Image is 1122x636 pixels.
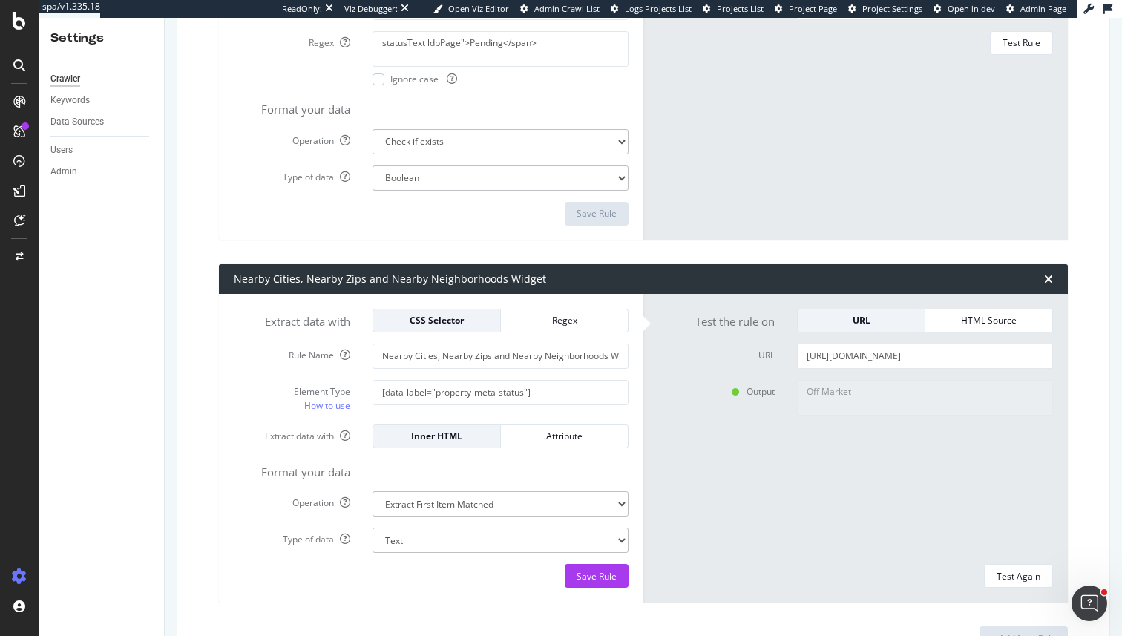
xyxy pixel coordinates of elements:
[501,424,629,448] button: Attribute
[50,114,104,130] div: Data Sources
[223,528,361,545] label: Type of data
[373,424,501,448] button: Inner HTML
[997,570,1040,583] div: Test Again
[385,430,488,442] div: Inner HTML
[925,309,1053,332] button: HTML Source
[223,309,361,330] label: Extract data with
[789,3,837,14] span: Project Page
[50,71,154,87] a: Crawler
[373,31,629,67] textarea: statusText ldpPage">Pending</span>
[625,3,692,14] span: Logs Projects List
[304,398,350,413] a: How to use
[385,314,488,327] div: CSS Selector
[223,96,361,117] label: Format your data
[990,31,1053,55] button: Test Rule
[717,3,764,14] span: Projects List
[534,3,600,14] span: Admin Crawl List
[565,564,629,588] button: Save Rule
[223,31,361,49] label: Regex
[984,564,1053,588] button: Test Again
[50,71,80,87] div: Crawler
[848,3,922,15] a: Project Settings
[565,202,629,226] button: Save Rule
[513,430,616,442] div: Attribute
[50,164,154,180] a: Admin
[50,142,154,158] a: Users
[862,3,922,14] span: Project Settings
[344,3,398,15] div: Viz Debugger:
[810,314,913,327] div: URL
[373,309,501,332] button: CSS Selector
[647,380,786,398] label: Output
[223,424,361,442] label: Extract data with
[50,30,152,47] div: Settings
[934,3,995,15] a: Open in dev
[1020,3,1066,14] span: Admin Page
[577,570,617,583] div: Save Rule
[520,3,600,15] a: Admin Crawl List
[50,164,77,180] div: Admin
[223,459,361,480] label: Format your data
[513,314,616,327] div: Regex
[1044,273,1053,285] div: times
[373,344,629,369] input: Provide a name
[1003,36,1040,49] div: Test Rule
[50,93,90,108] div: Keywords
[937,314,1040,327] div: HTML Source
[577,207,617,220] div: Save Rule
[797,380,1053,416] textarea: Off Market
[433,3,509,15] a: Open Viz Editor
[234,272,546,286] div: Nearby Cities, Nearby Zips and Nearby Neighborhoods Widget
[50,142,73,158] div: Users
[223,165,361,183] label: Type of data
[223,491,361,509] label: Operation
[282,3,322,15] div: ReadOnly:
[797,309,925,332] button: URL
[703,3,764,15] a: Projects List
[647,309,786,330] label: Test the rule on
[797,344,1053,369] input: Set a URL
[647,344,786,361] label: URL
[501,309,629,332] button: Regex
[775,3,837,15] a: Project Page
[1072,586,1107,621] iframe: Intercom live chat
[611,3,692,15] a: Logs Projects List
[1006,3,1066,15] a: Admin Page
[223,129,361,147] label: Operation
[234,385,350,398] div: Element Type
[948,3,995,14] span: Open in dev
[373,380,629,405] input: CSS Expression
[390,73,457,85] span: Ignore case
[223,344,361,361] label: Rule Name
[50,114,154,130] a: Data Sources
[50,93,154,108] a: Keywords
[448,3,509,14] span: Open Viz Editor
